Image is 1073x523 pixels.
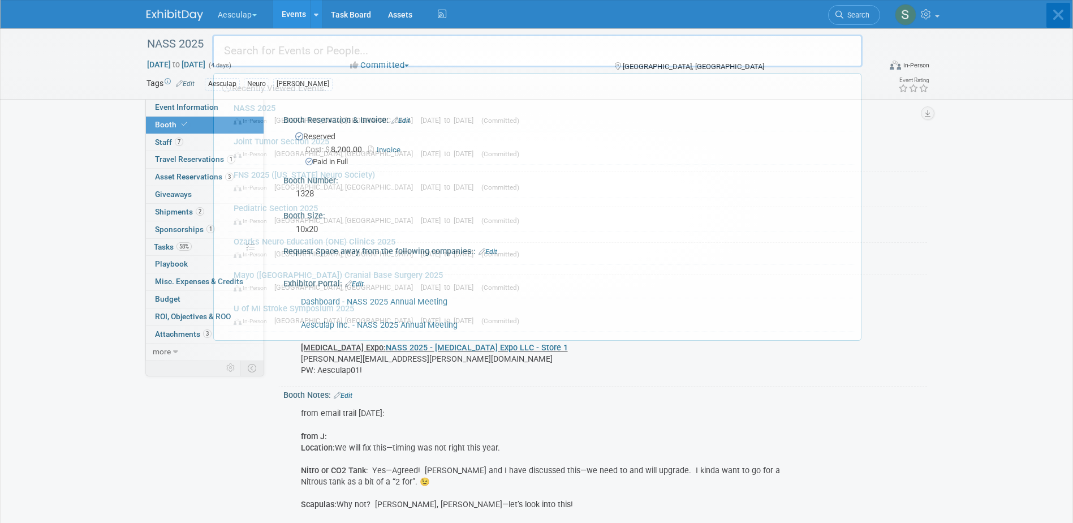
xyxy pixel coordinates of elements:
span: [GEOGRAPHIC_DATA], [GEOGRAPHIC_DATA] [274,183,419,191]
span: In-Person [234,184,272,191]
span: In-Person [234,151,272,158]
span: [DATE] to [DATE] [421,216,479,225]
span: [DATE] to [DATE] [421,250,479,258]
span: In-Person [234,217,272,225]
span: [DATE] to [DATE] [421,316,479,325]
span: In-Person [234,318,272,325]
input: Search for Events or People... [212,35,863,67]
a: NASS 2025 In-Person [GEOGRAPHIC_DATA], [GEOGRAPHIC_DATA] [DATE] to [DATE] (Committed) [228,98,855,131]
span: In-Person [234,251,272,258]
span: [GEOGRAPHIC_DATA], [GEOGRAPHIC_DATA] [274,316,419,325]
a: Ozarks Neuro Education (ONE) Clinics 2025 In-Person [GEOGRAPHIC_DATA], [GEOGRAPHIC_DATA] [DATE] t... [228,232,855,264]
span: [GEOGRAPHIC_DATA], [GEOGRAPHIC_DATA] [274,250,419,258]
span: In-Person [234,284,272,291]
span: [GEOGRAPHIC_DATA], [GEOGRAPHIC_DATA] [274,283,419,291]
div: Recently Viewed Events: [219,74,855,98]
span: [DATE] to [DATE] [421,149,479,158]
a: U of MI Stroke Symposium 2025 In-Person [GEOGRAPHIC_DATA], [GEOGRAPHIC_DATA] [DATE] to [DATE] (Co... [228,298,855,331]
a: Joint Tumor Section 2025 In-Person [GEOGRAPHIC_DATA], [GEOGRAPHIC_DATA] [DATE] to [DATE] (Committed) [228,131,855,164]
span: (Committed) [481,217,519,225]
a: Pediatric Section 2025 In-Person [GEOGRAPHIC_DATA], [GEOGRAPHIC_DATA] [DATE] to [DATE] (Committed) [228,198,855,231]
span: [DATE] to [DATE] [421,283,479,291]
span: In-Person [234,117,272,125]
a: Mayo ([GEOGRAPHIC_DATA]) Cranial Base Surgery 2025 In-Person [GEOGRAPHIC_DATA], [GEOGRAPHIC_DATA]... [228,265,855,298]
span: (Committed) [481,250,519,258]
span: (Committed) [481,150,519,158]
span: [DATE] to [DATE] [421,116,479,125]
span: [DATE] to [DATE] [421,183,479,191]
span: [GEOGRAPHIC_DATA], [GEOGRAPHIC_DATA] [274,216,419,225]
span: [GEOGRAPHIC_DATA], [GEOGRAPHIC_DATA] [274,149,419,158]
span: (Committed) [481,284,519,291]
a: FNS 2025 ([US_STATE] Neuro Society) In-Person [GEOGRAPHIC_DATA], [GEOGRAPHIC_DATA] [DATE] to [DAT... [228,165,855,198]
span: (Committed) [481,317,519,325]
span: (Committed) [481,117,519,125]
span: [GEOGRAPHIC_DATA], [GEOGRAPHIC_DATA] [274,116,419,125]
span: (Committed) [481,183,519,191]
